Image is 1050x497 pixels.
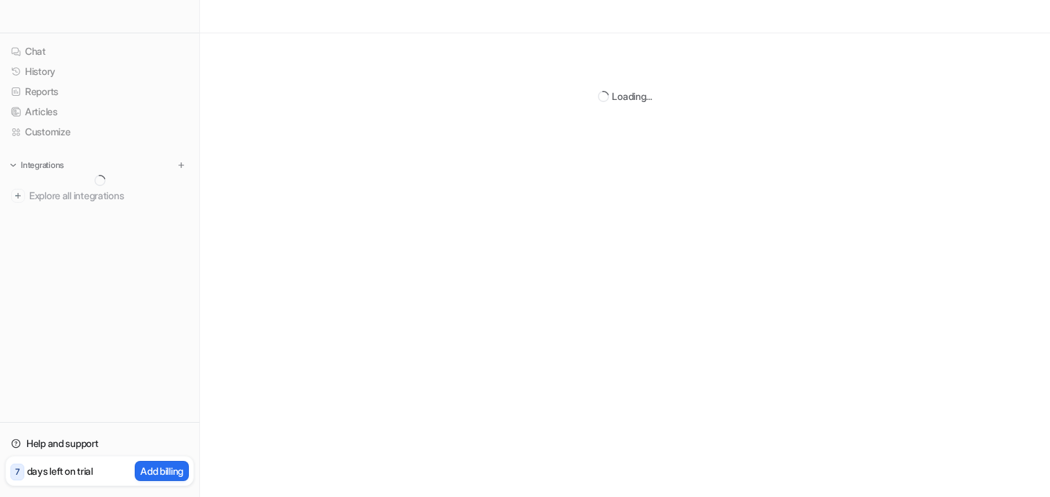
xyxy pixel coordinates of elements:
button: Add billing [135,461,189,481]
a: Chat [6,42,194,61]
a: Reports [6,82,194,101]
p: days left on trial [27,464,93,478]
p: Integrations [21,160,64,171]
a: Explore all integrations [6,186,194,205]
img: menu_add.svg [176,160,186,170]
a: Customize [6,122,194,142]
button: Integrations [6,158,68,172]
p: Add billing [140,464,183,478]
img: explore all integrations [11,189,25,203]
div: Loading... [612,89,651,103]
a: History [6,62,194,81]
a: Articles [6,102,194,121]
p: 7 [15,466,19,478]
a: Help and support [6,434,194,453]
img: expand menu [8,160,18,170]
span: Explore all integrations [29,185,188,207]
